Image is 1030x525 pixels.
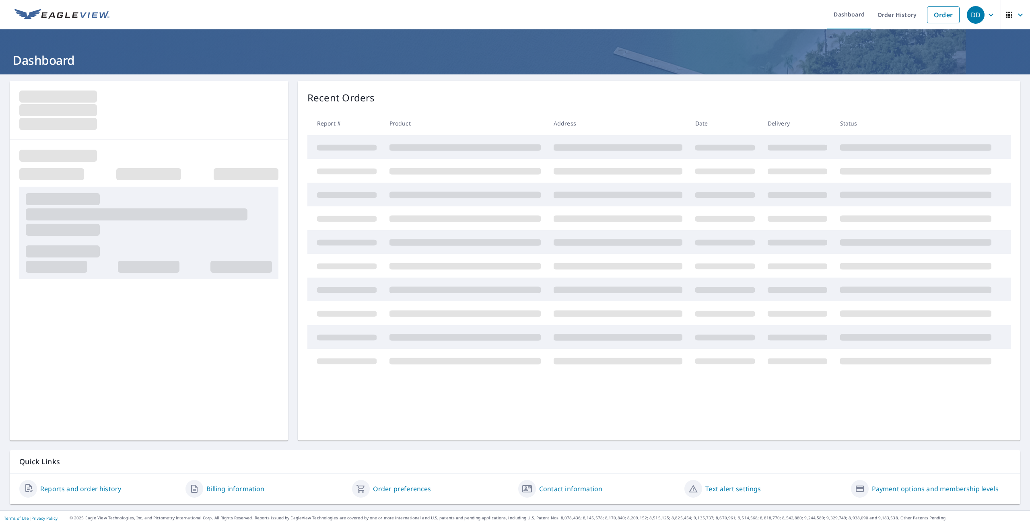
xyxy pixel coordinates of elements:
[761,111,834,135] th: Delivery
[19,457,1011,467] p: Quick Links
[40,484,121,494] a: Reports and order history
[967,6,985,24] div: DD
[547,111,689,135] th: Address
[872,484,999,494] a: Payment options and membership levels
[10,52,1020,68] h1: Dashboard
[31,515,58,521] a: Privacy Policy
[705,484,761,494] a: Text alert settings
[927,6,960,23] a: Order
[4,515,29,521] a: Terms of Use
[70,515,1026,521] p: © 2025 Eagle View Technologies, Inc. and Pictometry International Corp. All Rights Reserved. Repo...
[373,484,431,494] a: Order preferences
[4,516,58,521] p: |
[539,484,602,494] a: Contact information
[206,484,264,494] a: Billing information
[307,91,375,105] p: Recent Orders
[14,9,109,21] img: EV Logo
[834,111,998,135] th: Status
[307,111,383,135] th: Report #
[689,111,761,135] th: Date
[383,111,547,135] th: Product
